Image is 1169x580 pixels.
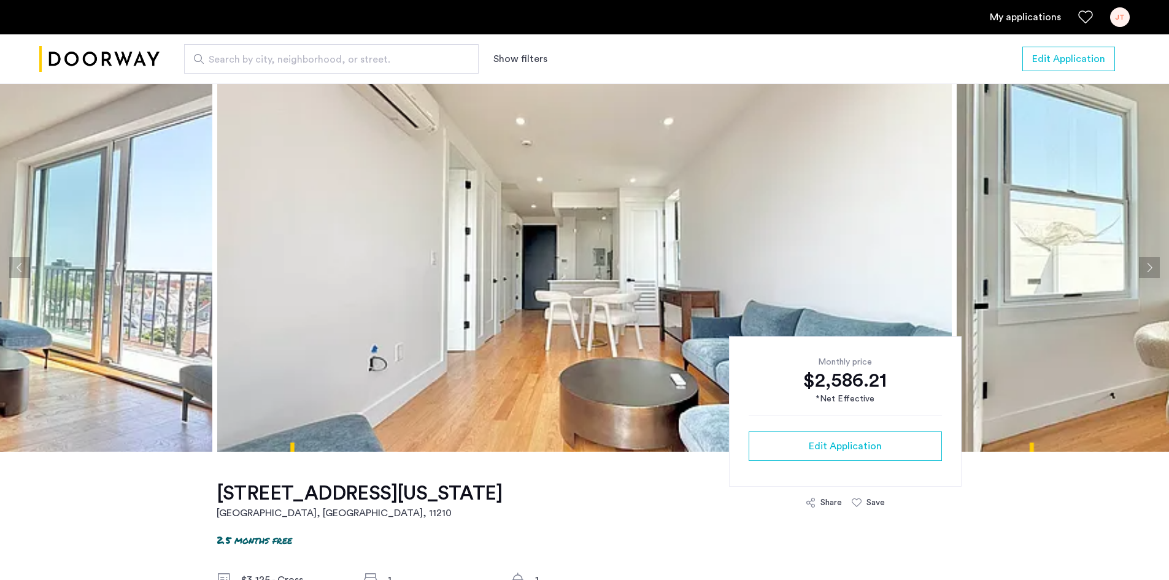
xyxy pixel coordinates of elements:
[1032,52,1105,66] span: Edit Application
[209,52,444,67] span: Search by city, neighborhood, or street.
[1078,10,1093,25] a: Favorites
[1139,257,1160,278] button: Next apartment
[1110,7,1130,27] div: JT
[39,36,160,82] a: Cazamio logo
[184,44,479,74] input: Apartment Search
[1117,531,1157,568] iframe: chat widget
[493,52,547,66] button: Show or hide filters
[1022,47,1115,71] button: button
[217,506,502,520] h2: [GEOGRAPHIC_DATA], [GEOGRAPHIC_DATA] , 11210
[217,481,502,506] h1: [STREET_ADDRESS][US_STATE]
[820,497,842,509] div: Share
[749,356,942,368] div: Monthly price
[749,431,942,461] button: button
[9,257,30,278] button: Previous apartment
[217,481,502,520] a: [STREET_ADDRESS][US_STATE][GEOGRAPHIC_DATA], [GEOGRAPHIC_DATA], 11210
[217,83,952,452] img: apartment
[749,393,942,406] div: *Net Effective
[809,439,882,454] span: Edit Application
[866,497,885,509] div: Save
[990,10,1061,25] a: My application
[749,368,942,393] div: $2,586.21
[217,533,292,547] p: 2.5 months free
[39,36,160,82] img: logo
